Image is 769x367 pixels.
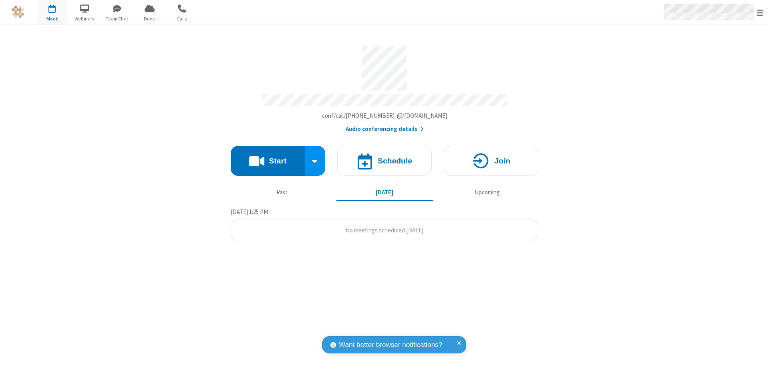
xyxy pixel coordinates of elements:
[346,125,424,134] button: Audio conferencing details
[102,15,132,22] span: Team Chat
[336,185,433,200] button: [DATE]
[305,146,326,176] div: Start conference options
[167,15,197,22] span: Calls
[135,15,165,22] span: Drive
[439,185,535,200] button: Upcoming
[231,208,268,216] span: [DATE] 1:25 PM
[231,146,305,176] button: Start
[269,157,286,165] h4: Start
[231,40,538,134] section: Account details
[378,157,412,165] h4: Schedule
[322,112,447,119] span: Copy my meeting room link
[37,15,67,22] span: Meet
[337,146,432,176] button: Schedule
[70,15,100,22] span: Webinars
[444,146,538,176] button: Join
[234,185,330,200] button: Past
[339,340,442,350] span: Want better browser notifications?
[231,207,538,242] section: Today's Meetings
[749,346,763,361] iframe: Chat
[12,6,24,18] img: QA Selenium DO NOT DELETE OR CHANGE
[346,226,423,234] span: No meetings scheduled [DATE]
[494,157,510,165] h4: Join
[322,111,447,121] button: Copy my meeting room linkCopy my meeting room link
